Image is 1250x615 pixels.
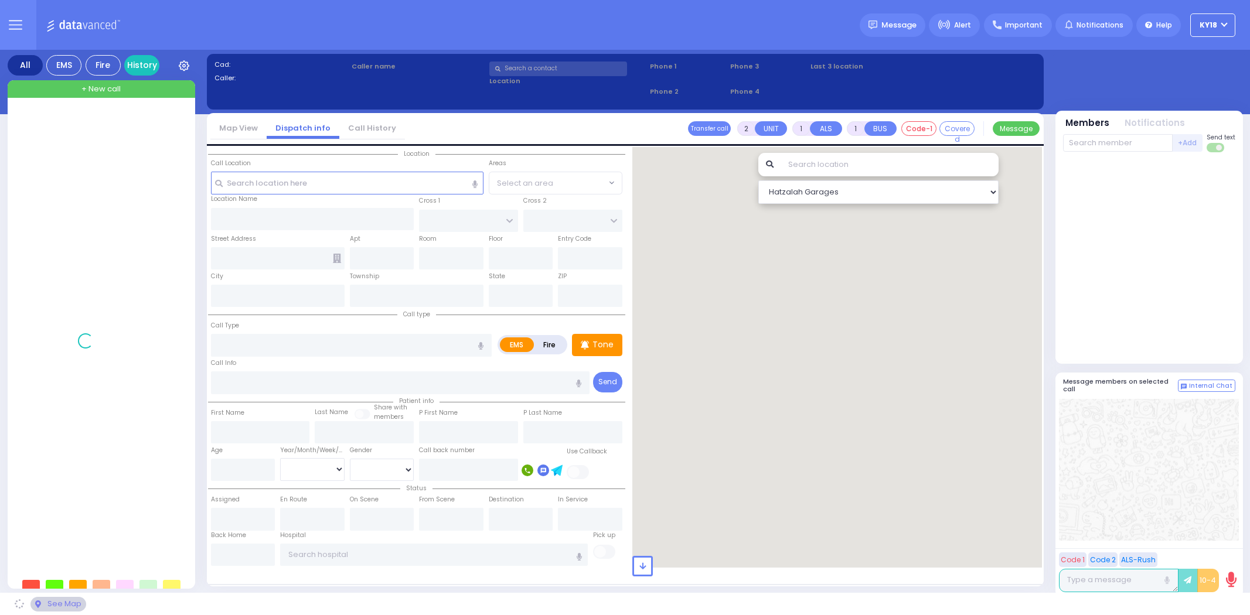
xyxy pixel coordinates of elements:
[1181,384,1187,389] img: comment-alt.png
[993,121,1040,136] button: Message
[30,597,86,611] div: See map
[593,531,615,540] label: Pick up
[489,272,505,281] label: State
[350,234,360,244] label: Apt
[650,61,726,71] span: Phone 1
[211,234,256,244] label: Street Address
[939,121,975,136] button: Covered
[211,446,223,455] label: Age
[400,484,432,493] span: Status
[211,531,246,540] label: Back Home
[868,20,877,29] img: message.svg
[1207,133,1235,142] span: Send text
[86,55,121,76] div: Fire
[211,321,239,330] label: Call Type
[46,55,81,76] div: EMS
[211,272,223,281] label: City
[1189,382,1232,390] span: Internal Chat
[393,397,440,405] span: Patient info
[1207,142,1225,153] label: Turn off text
[211,358,236,368] label: Call Info
[810,121,842,136] button: ALS
[592,339,614,351] p: Tone
[419,495,455,504] label: From Scene
[1059,552,1086,567] button: Code 1
[419,196,440,206] label: Cross 1
[881,19,917,31] span: Message
[489,76,646,86] label: Location
[267,122,339,134] a: Dispatch info
[280,495,307,504] label: En Route
[1063,378,1178,393] h5: Message members on selected call
[46,18,124,32] img: Logo
[558,272,567,281] label: ZIP
[1005,20,1043,30] span: Important
[352,61,485,71] label: Caller name
[593,372,622,392] button: Send
[419,446,475,455] label: Call back number
[333,254,341,263] span: Other building occupants
[1077,20,1123,30] span: Notifications
[210,122,267,134] a: Map View
[315,408,348,417] label: Last Name
[489,61,627,76] input: Search a contact
[280,446,345,455] div: Year/Month/Week/Day
[124,55,159,76] a: History
[1088,552,1118,567] button: Code 2
[1119,552,1157,567] button: ALS-Rush
[730,61,806,71] span: Phone 3
[81,83,121,95] span: + New call
[558,234,591,244] label: Entry Code
[489,159,506,168] label: Areas
[864,121,897,136] button: BUS
[533,337,566,352] label: Fire
[398,149,435,158] span: Location
[497,177,553,189] span: Select an area
[397,310,436,319] span: Call type
[567,447,607,456] label: Use Callback
[781,153,998,176] input: Search location
[350,446,372,455] label: Gender
[374,403,407,412] small: Share with
[1065,117,1109,130] button: Members
[211,159,251,168] label: Call Location
[1125,117,1185,130] button: Notifications
[523,196,547,206] label: Cross 2
[419,408,458,418] label: P First Name
[214,73,348,83] label: Caller:
[1063,134,1173,152] input: Search member
[730,87,806,97] span: Phone 4
[901,121,936,136] button: Code-1
[214,60,348,70] label: Cad:
[1190,13,1235,37] button: KY18
[211,172,483,194] input: Search location here
[211,408,244,418] label: First Name
[1156,20,1172,30] span: Help
[755,121,787,136] button: UNIT
[339,122,405,134] a: Call History
[650,87,726,97] span: Phone 2
[558,495,588,504] label: In Service
[280,544,588,566] input: Search hospital
[350,272,379,281] label: Township
[688,121,731,136] button: Transfer call
[500,337,534,352] label: EMS
[489,234,503,244] label: Floor
[523,408,562,418] label: P Last Name
[8,55,43,76] div: All
[374,412,404,421] span: members
[489,495,524,504] label: Destination
[211,194,257,204] label: Location Name
[954,20,971,30] span: Alert
[810,61,923,71] label: Last 3 location
[1200,20,1217,30] span: KY18
[419,234,437,244] label: Room
[280,531,306,540] label: Hospital
[350,495,379,504] label: On Scene
[211,495,240,504] label: Assigned
[1178,380,1235,392] button: Internal Chat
